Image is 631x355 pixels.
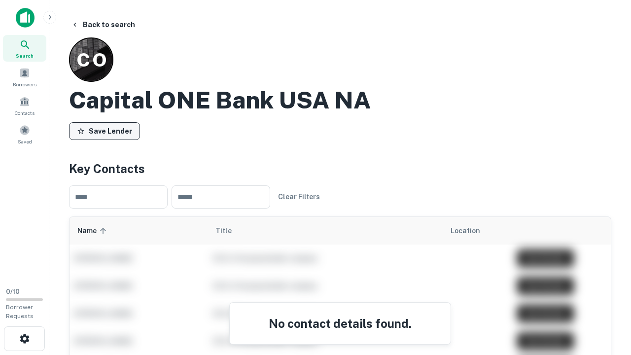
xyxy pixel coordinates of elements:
button: Back to search [67,16,139,34]
a: Search [3,35,46,62]
h2: Capital ONE Bank USA NA [69,86,371,114]
span: Saved [18,138,32,145]
button: Save Lender [69,122,140,140]
a: Saved [3,121,46,147]
span: Borrower Requests [6,304,34,319]
span: Contacts [15,109,35,117]
span: Search [16,52,34,60]
iframe: Chat Widget [582,276,631,323]
h4: No contact details found. [242,315,439,332]
a: Borrowers [3,64,46,90]
img: capitalize-icon.png [16,8,35,28]
h4: Key Contacts [69,160,611,177]
button: Clear Filters [274,188,324,206]
p: C O [76,46,106,74]
span: 0 / 10 [6,288,20,295]
span: Borrowers [13,80,36,88]
a: Contacts [3,92,46,119]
